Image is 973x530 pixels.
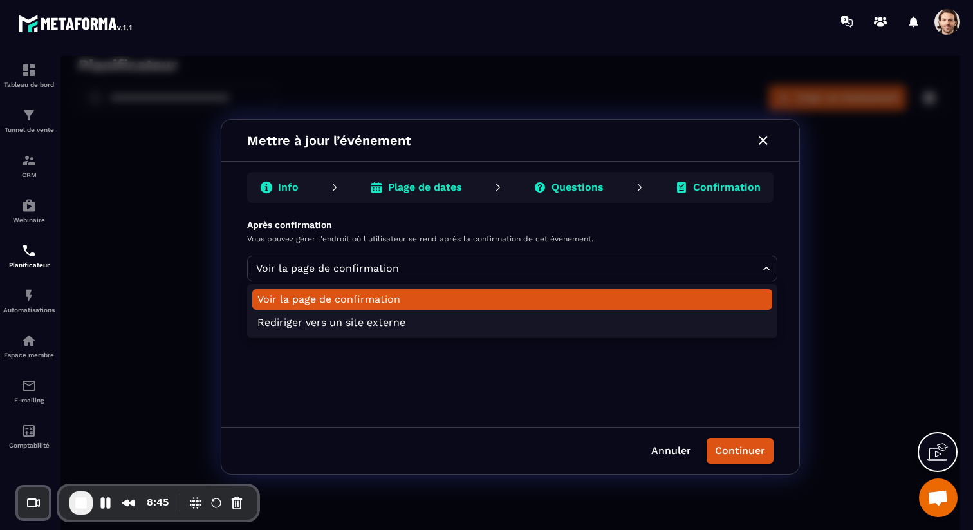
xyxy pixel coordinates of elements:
[18,12,134,35] img: logo
[3,53,55,98] a: formationformationTableau de bord
[3,352,55,359] p: Espace membre
[3,81,55,88] p: Tableau de bord
[21,62,37,78] img: formation
[3,323,55,368] a: automationsautomationsEspace membre
[21,108,37,123] img: formation
[21,288,37,303] img: automations
[3,126,55,133] p: Tunnel de vente
[3,307,55,314] p: Automatisations
[21,243,37,258] img: scheduler
[3,278,55,323] a: automationsautomationsAutomatisations
[21,153,37,168] img: formation
[3,171,55,178] p: CRM
[21,333,37,348] img: automations
[3,216,55,223] p: Webinaire
[192,256,712,277] li: Rediriger vers un site externe
[21,423,37,439] img: accountant
[192,233,712,254] li: Voir la page de confirmation
[3,188,55,233] a: automationsautomationsWebinaire
[3,98,55,143] a: formationformationTunnel de vente
[3,261,55,269] p: Planificateur
[21,378,37,393] img: email
[21,198,37,213] img: automations
[919,478,958,517] a: Ouvrir le chat
[3,397,55,404] p: E-mailing
[3,413,55,459] a: accountantaccountantComptabilité
[3,143,55,188] a: formationformationCRM
[3,233,55,278] a: schedulerschedulerPlanificateur
[3,368,55,413] a: emailemailE-mailing
[3,442,55,449] p: Comptabilité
